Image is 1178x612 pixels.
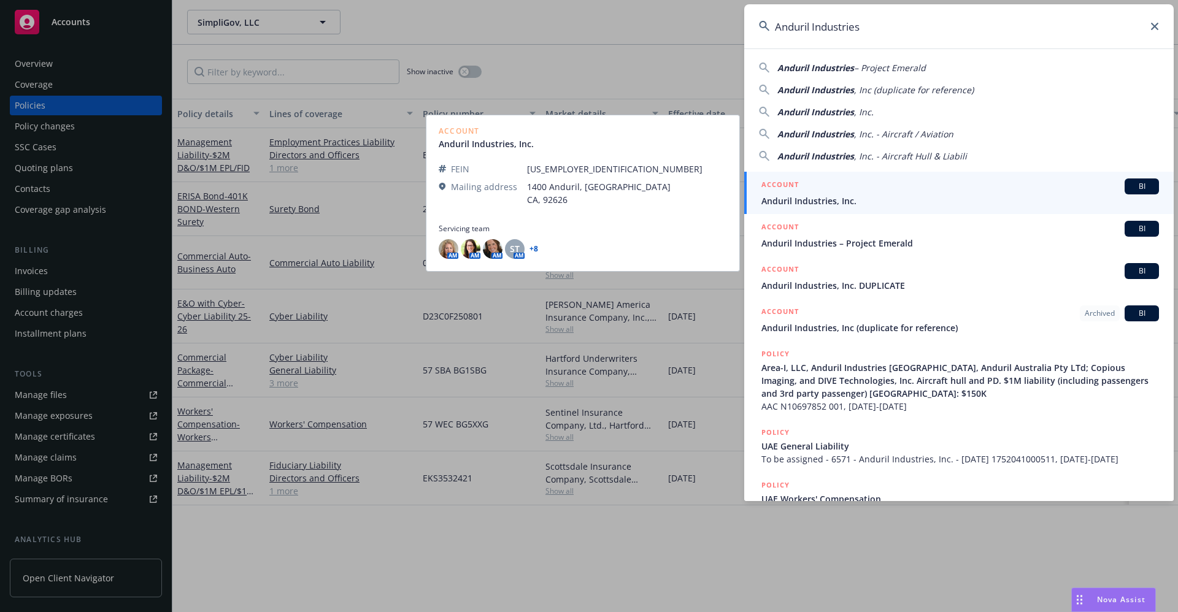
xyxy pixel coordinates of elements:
[854,62,926,74] span: – Project Emerald
[1097,594,1145,605] span: Nova Assist
[854,128,953,140] span: , Inc. - Aircraft / Aviation
[761,321,1159,334] span: Anduril Industries, Inc (duplicate for reference)
[744,172,1174,214] a: ACCOUNTBIAnduril Industries, Inc.
[854,150,967,162] span: , Inc. - Aircraft Hull & Liabili
[744,341,1174,419] a: POLICYArea-I, LLC, Anduril Industries [GEOGRAPHIC_DATA], Anduril Australia Pty LTd; Copious Imagi...
[761,440,1159,453] span: UAE General Liability
[854,106,874,118] span: , Inc.
[761,426,790,438] h5: POLICY
[1085,308,1115,319] span: Archived
[777,150,854,162] span: Anduril Industries
[744,214,1174,256] a: ACCOUNTBIAnduril Industries – Project Emerald
[777,62,854,74] span: Anduril Industries
[761,453,1159,465] span: To be assigned - 6571 - Anduril Industries, Inc. - [DATE] 1752041000511, [DATE]-[DATE]
[761,361,1159,400] span: Area-I, LLC, Anduril Industries [GEOGRAPHIC_DATA], Anduril Australia Pty LTd; Copious Imaging, an...
[761,479,790,491] h5: POLICY
[761,492,1159,505] span: UAE Workers' Compensation
[1072,588,1087,611] div: Drag to move
[761,221,799,235] h5: ACCOUNT
[761,279,1159,292] span: Anduril Industries, Inc. DUPLICATE
[744,472,1174,525] a: POLICYUAE Workers' Compensation
[761,237,1159,250] span: Anduril Industries – Project Emerald
[744,419,1174,472] a: POLICYUAE General LiabilityTo be assigned - 6571 - Anduril Industries, Inc. - [DATE] 175204100051...
[744,4,1174,48] input: Search...
[761,348,790,360] h5: POLICY
[761,263,799,278] h5: ACCOUNT
[761,178,799,193] h5: ACCOUNT
[744,299,1174,341] a: ACCOUNTArchivedBIAnduril Industries, Inc (duplicate for reference)
[761,305,799,320] h5: ACCOUNT
[777,106,854,118] span: Anduril Industries
[1130,308,1154,319] span: BI
[1071,587,1156,612] button: Nova Assist
[761,400,1159,413] span: AAC N10697852 001, [DATE]-[DATE]
[1130,223,1154,234] span: BI
[1130,181,1154,192] span: BI
[854,84,974,96] span: , Inc (duplicate for reference)
[1130,266,1154,277] span: BI
[777,84,854,96] span: Anduril Industries
[761,194,1159,207] span: Anduril Industries, Inc.
[777,128,854,140] span: Anduril Industries
[744,256,1174,299] a: ACCOUNTBIAnduril Industries, Inc. DUPLICATE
